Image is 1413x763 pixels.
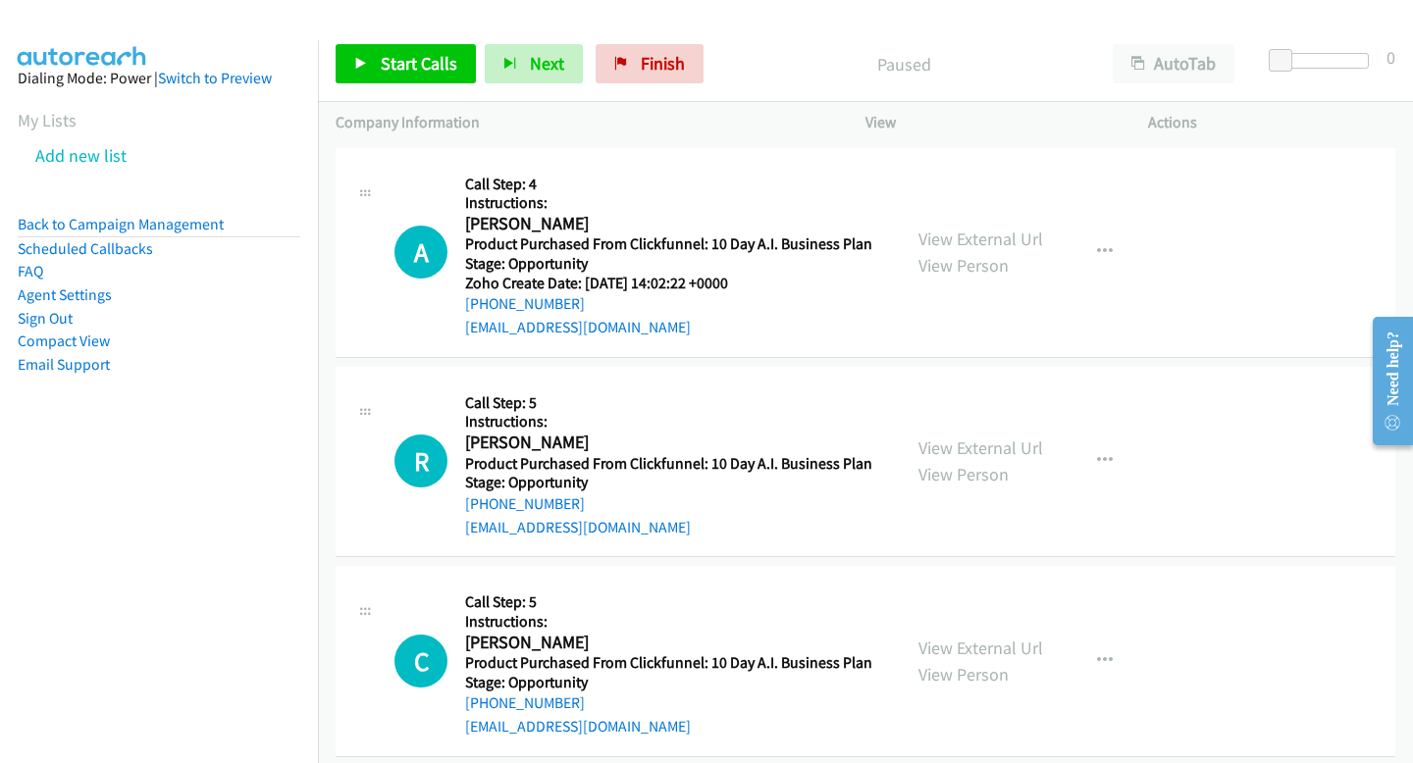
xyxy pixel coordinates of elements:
[18,285,112,304] a: Agent Settings
[465,393,872,413] h5: Call Step: 5
[394,434,447,487] div: The call is yet to be attempted
[918,228,1043,250] a: View External Url
[18,355,110,374] a: Email Support
[18,309,73,328] a: Sign Out
[485,44,583,83] button: Next
[465,193,872,213] h5: Instructions:
[18,109,77,131] a: My Lists
[465,412,872,432] h5: Instructions:
[394,226,447,279] div: The call is yet to be attempted
[381,52,457,75] span: Start Calls
[1357,303,1413,459] iframe: Resource Center
[465,454,872,474] h5: Product Purchased From Clickfunnel: 10 Day A.I. Business Plan
[918,636,1043,659] a: View External Url
[465,175,872,194] h5: Call Step: 4
[465,294,585,313] a: [PHONE_NUMBER]
[465,717,691,736] a: [EMAIL_ADDRESS][DOMAIN_NAME]
[35,144,127,167] a: Add new list
[918,463,1009,485] a: View Person
[18,67,300,90] div: Dialing Mode: Power |
[465,673,872,692] h5: Stage: Opportunity
[918,663,1009,686] a: View Person
[465,473,872,492] h5: Stage: Opportunity
[336,44,476,83] a: Start Calls
[394,635,447,687] div: The call is yet to be attempted
[465,518,691,536] a: [EMAIL_ADDRESS][DOMAIN_NAME]
[465,274,872,293] h5: Zoho Create Date: [DATE] 14:02:22 +0000
[730,51,1077,77] p: Paused
[465,318,691,336] a: [EMAIL_ADDRESS][DOMAIN_NAME]
[465,254,872,274] h5: Stage: Opportunity
[865,111,1113,134] p: View
[918,254,1009,277] a: View Person
[18,262,43,280] a: FAQ
[465,693,585,712] a: [PHONE_NUMBER]
[394,434,447,487] h1: R
[1113,44,1234,83] button: AutoTab
[465,612,872,632] h5: Instructions:
[641,52,685,75] span: Finish
[596,44,704,83] a: Finish
[465,432,865,454] h2: [PERSON_NAME]
[465,234,872,254] h5: Product Purchased From Clickfunnel: 10 Day A.I. Business Plan
[918,436,1043,459] a: View External Url
[465,653,872,673] h5: Product Purchased From Clickfunnel: 10 Day A.I. Business Plan
[465,632,865,654] h2: [PERSON_NAME]
[158,69,272,87] a: Switch to Preview
[1279,53,1369,69] div: Delay between calls (in seconds)
[18,239,153,258] a: Scheduled Callbacks
[1387,44,1395,71] div: 0
[465,213,865,235] h2: [PERSON_NAME]
[465,494,585,513] a: [PHONE_NUMBER]
[1148,111,1395,134] p: Actions
[530,52,564,75] span: Next
[394,635,447,687] h1: C
[18,331,110,350] a: Compact View
[336,111,830,134] p: Company Information
[394,226,447,279] h1: A
[18,215,224,233] a: Back to Campaign Management
[465,592,872,612] h5: Call Step: 5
